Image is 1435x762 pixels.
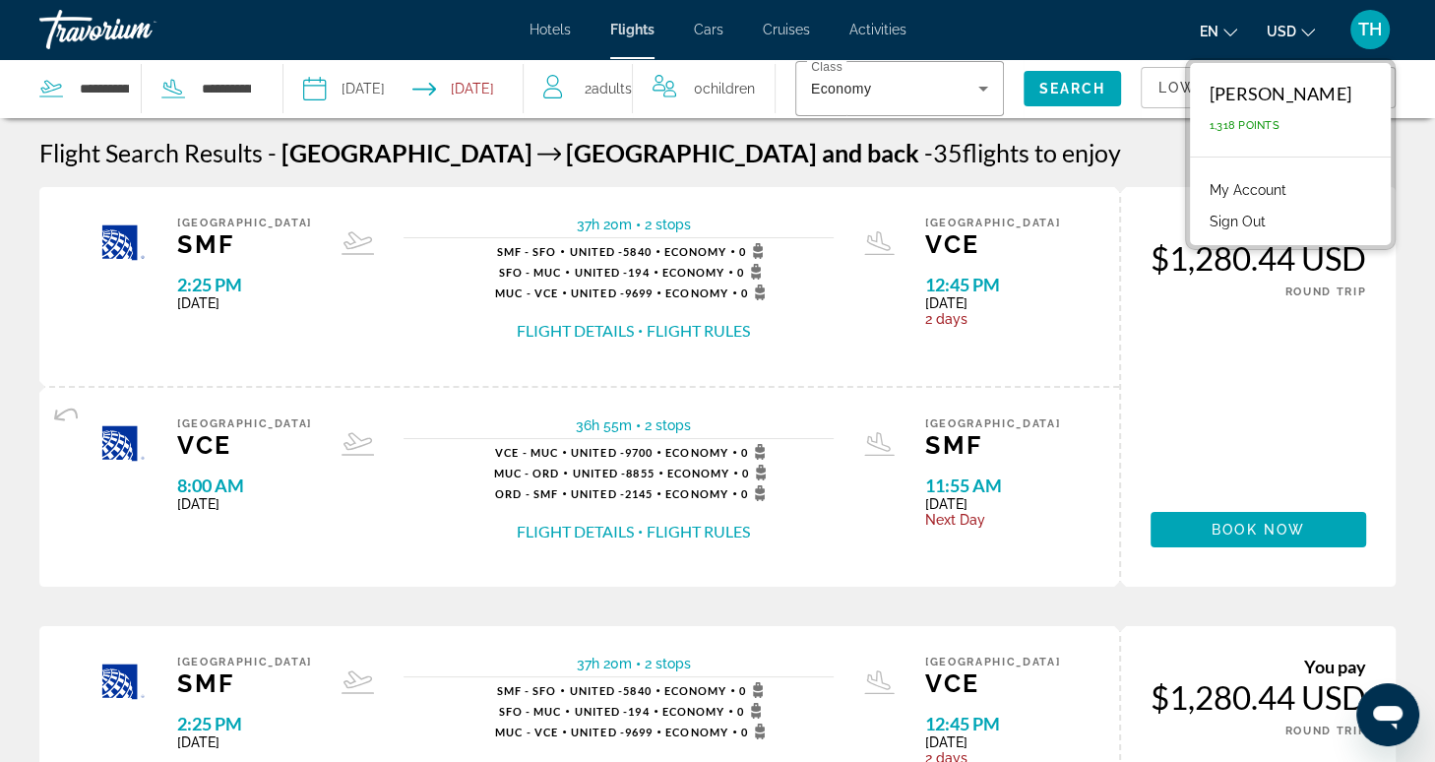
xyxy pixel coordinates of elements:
[566,138,817,167] span: [GEOGRAPHIC_DATA]
[571,286,625,299] span: United -
[737,703,768,719] span: 0
[572,467,654,479] span: 8855
[694,75,755,102] span: 0
[1212,522,1305,538] span: Book now
[645,217,691,232] span: 2 stops
[645,656,691,671] span: 2 stops
[694,22,723,37] a: Cars
[647,521,750,542] button: Flight Rules
[495,446,558,459] span: VCE - MUC
[1200,17,1237,45] button: Change language
[662,266,725,279] span: Economy
[574,705,649,718] span: 194
[1285,725,1367,737] span: ROUND TRIP
[1024,71,1122,106] button: Search
[177,417,312,430] span: [GEOGRAPHIC_DATA]
[569,245,651,258] span: 5840
[925,311,1060,327] span: 2 days
[822,138,919,167] span: and back
[1267,17,1315,45] button: Change currency
[177,713,312,734] span: 2:25 PM
[647,320,750,342] button: Flight Rules
[495,286,558,299] span: MUC - VCE
[524,59,775,118] button: Travelers: 2 adults, 0 children
[737,264,768,280] span: 0
[495,726,558,738] span: MUC - VCE
[665,726,728,738] span: Economy
[177,496,312,512] span: [DATE]
[925,430,1060,460] span: SMF
[1151,238,1366,278] div: $1,280.44 USD
[925,217,1060,229] span: [GEOGRAPHIC_DATA]
[665,286,728,299] span: Economy
[742,465,773,480] span: 0
[741,724,772,739] span: 0
[963,138,1121,167] span: flights to enjoy
[665,446,728,459] span: Economy
[574,266,649,279] span: 194
[571,487,653,500] span: 2145
[849,22,906,37] a: Activities
[925,668,1060,698] span: VCE
[1267,24,1296,39] span: USD
[98,217,148,266] img: Airline logo
[592,81,632,96] span: Adults
[924,138,933,167] span: -
[1200,24,1218,39] span: en
[1344,9,1396,50] button: User Menu
[1151,656,1366,677] div: You pay
[925,656,1060,668] span: [GEOGRAPHIC_DATA]
[925,417,1060,430] span: [GEOGRAPHIC_DATA]
[925,295,1060,311] span: [DATE]
[574,266,628,279] span: United -
[494,467,560,479] span: MUC - ORD
[571,726,653,738] span: 9699
[576,417,632,433] span: 36h 55m
[1157,80,1283,95] span: Lowest Price
[177,475,312,496] span: 8:00 AM
[177,668,312,698] span: SMF
[569,684,651,697] span: 5840
[662,705,725,718] span: Economy
[645,417,691,433] span: 2 stops
[763,22,810,37] a: Cruises
[281,138,532,167] span: [GEOGRAPHIC_DATA]
[1200,209,1276,234] button: Sign Out
[177,229,312,259] span: SMF
[925,512,1060,528] span: Next Day
[177,734,312,750] span: [DATE]
[610,22,655,37] span: Flights
[177,274,312,295] span: 2:25 PM
[571,487,625,500] span: United -
[572,467,626,479] span: United -
[1151,512,1366,547] button: Book now
[412,59,494,118] button: Select return date
[1151,217,1366,238] div: You pay
[741,285,772,300] span: 0
[925,734,1060,750] span: [DATE]
[571,446,625,459] span: United -
[177,217,312,229] span: [GEOGRAPHIC_DATA]
[497,245,557,258] span: SMF - SFO
[499,266,562,279] span: SFO - MUC
[741,444,772,460] span: 0
[577,656,632,671] span: 37h 20m
[571,726,625,738] span: United -
[577,217,632,232] span: 37h 20m
[925,475,1060,496] span: 11:55 AM
[517,320,634,342] button: Flight Details
[925,713,1060,734] span: 12:45 PM
[39,138,263,167] h1: Flight Search Results
[499,705,562,718] span: SFO - MUC
[569,684,623,697] span: United -
[530,22,571,37] span: Hotels
[177,430,312,460] span: VCE
[811,61,842,74] mat-label: Class
[1356,683,1419,746] iframe: Button to launch messaging window
[664,684,727,697] span: Economy
[303,59,385,118] button: Select depart date
[177,295,312,311] span: [DATE]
